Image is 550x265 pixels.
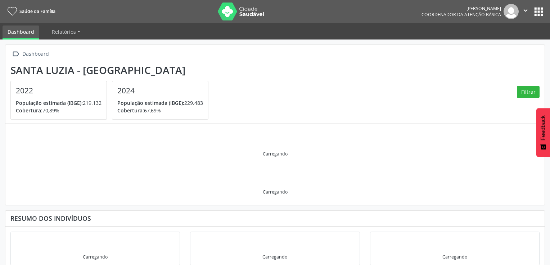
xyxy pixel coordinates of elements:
div: Resumo dos indivíduos [10,214,540,222]
i:  [522,6,529,14]
p: 70,89% [16,107,102,114]
h4: 2022 [16,86,102,95]
span: Cobertura: [16,107,42,114]
p: 67,69% [117,107,203,114]
span: Saúde da Família [19,8,55,14]
div: Santa Luzia - [GEOGRAPHIC_DATA] [10,64,213,76]
div: Carregando [83,254,108,260]
div: Carregando [442,254,467,260]
div: Dashboard [21,49,50,59]
span: Coordenador da Atenção Básica [421,11,501,18]
div: [PERSON_NAME] [421,5,501,11]
p: 219.132 [16,99,102,107]
a: Saúde da Família [5,5,55,17]
p: 229.483 [117,99,203,107]
div: Carregando [262,254,287,260]
span: População estimada (IBGE): [16,99,83,106]
h4: 2024 [117,86,203,95]
button:  [519,4,532,19]
span: Relatórios [52,28,76,35]
div: Carregando [263,189,288,195]
div: Carregando [263,151,288,157]
button: Feedback - Mostrar pesquisa [536,108,550,157]
span: Feedback [540,115,546,140]
a: Dashboard [3,25,39,39]
i:  [10,49,21,59]
a:  Dashboard [10,49,50,59]
span: População estimada (IBGE): [117,99,184,106]
span: Cobertura: [117,107,144,114]
a: Relatórios [47,25,85,38]
button: apps [532,5,545,18]
button: Filtrar [517,86,540,98]
img: img [504,4,519,19]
